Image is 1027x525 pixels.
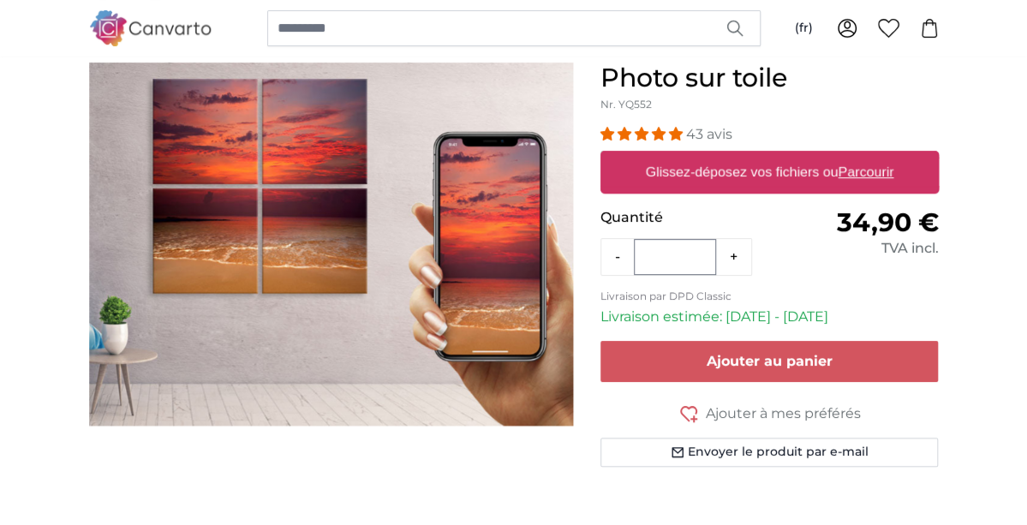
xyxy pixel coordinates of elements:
u: Parcourir [838,164,893,179]
span: Nr. YQ552 [600,98,652,110]
img: personalised-canvas-print [89,63,573,426]
span: 34,90 € [836,206,938,238]
div: TVA incl. [769,238,938,259]
div: 1 of 1 [89,63,573,426]
span: 43 avis [686,126,732,142]
img: Canvarto [89,10,212,45]
span: 4.98 stars [600,126,686,142]
h1: Photo sur toile [600,63,939,93]
button: Envoyer le produit par e-mail [600,438,939,467]
label: Glissez-déposez vos fichiers ou [638,155,900,189]
button: Ajouter au panier [600,341,939,382]
p: Quantité [600,207,769,228]
span: Ajouter à mes préférés [706,403,861,424]
button: (fr) [781,13,827,44]
button: + [716,240,751,274]
button: Ajouter à mes préférés [600,403,939,424]
p: Livraison par DPD Classic [600,289,939,303]
button: - [601,240,634,274]
p: Livraison estimée: [DATE] - [DATE] [600,307,939,327]
span: Ajouter au panier [707,353,833,369]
